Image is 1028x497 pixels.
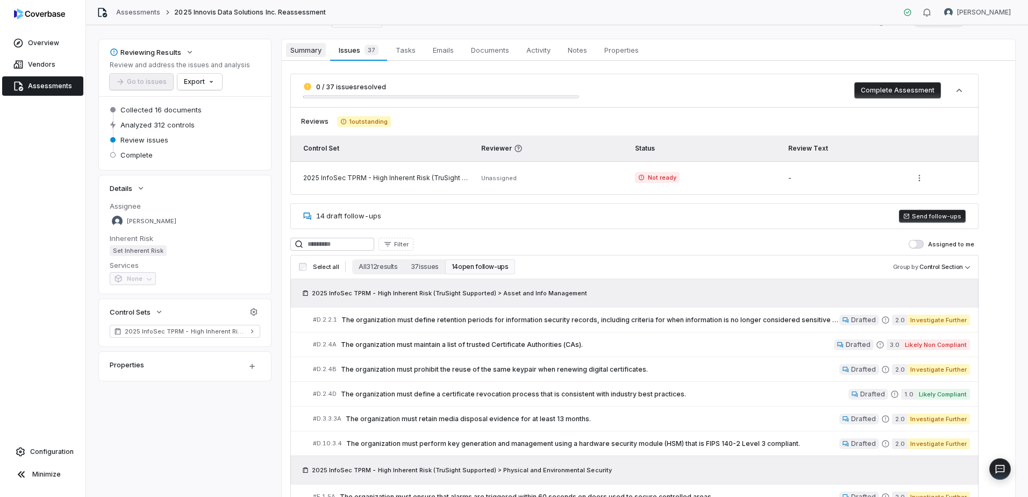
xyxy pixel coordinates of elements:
[313,308,970,332] a: #D.2.2.1The organization must define retention periods for information security records, includin...
[286,43,326,57] span: Summary
[635,144,655,152] span: Status
[299,263,306,271] input: Select all
[313,316,337,324] span: # D.2.2.1
[313,357,970,381] a: #D.2.4BThe organization must prohibit the reuse of the same keypair when renewing digital certifi...
[28,82,72,90] span: Assessments
[313,390,337,398] span: # D.2.4D
[600,43,643,57] span: Properties
[125,327,245,336] span: 2025 InfoSec TPRM - High Inherent Risk (TruSight Supported)
[341,316,839,324] span: The organization must define retention periods for information security records, including criter...
[313,365,337,373] span: # D.2.4B
[316,211,381,220] span: 14 draft follow-ups
[110,201,260,211] dt: Assignee
[120,105,202,115] span: Collected 16 documents
[404,259,445,274] button: 37 issues
[110,233,260,243] dt: Inherent Risk
[944,8,953,17] img: Curtis Nohl avatar
[352,259,404,274] button: All 312 results
[313,340,337,349] span: # D.2.4A
[563,43,591,57] span: Notes
[110,245,167,256] span: Set Inherent Risk
[846,340,870,349] span: Drafted
[901,389,915,400] span: 1.0
[120,150,153,160] span: Complete
[106,42,197,62] button: Reviewing Results
[2,33,83,53] a: Overview
[854,82,941,98] button: Complete Assessment
[467,43,513,57] span: Documents
[892,364,907,375] span: 2.0
[907,438,970,449] span: Investigate Further
[110,61,250,69] p: Review and address the issues and analysis
[860,390,885,399] span: Drafted
[112,216,123,226] img: Bridget Seagraves avatar
[312,289,587,297] span: 2025 InfoSec TPRM - High Inherent Risk (TruSight Supported) > Asset and Info Management
[313,431,970,456] a: #D.10.3.4The organization must perform key generation and management using a hardware security mo...
[851,415,876,423] span: Drafted
[938,4,1017,20] button: Curtis Nohl avatar[PERSON_NAME]
[337,116,391,127] span: 1 outstanding
[30,448,74,456] span: Configuration
[365,45,379,55] span: 37
[110,47,181,57] div: Reviewing Results
[28,60,55,69] span: Vendors
[851,439,876,448] span: Drafted
[303,144,339,152] span: Control Set
[110,307,151,317] span: Control Sets
[4,464,81,485] button: Minimize
[303,174,468,182] div: 2025 InfoSec TPRM - High Inherent Risk (TruSight Supported)
[892,438,907,449] span: 2.0
[445,259,515,274] button: 14 open follow-ups
[313,332,970,357] a: #D.2.4AThe organization must maintain a list of trusted Certificate Authorities (CAs).Drafted3.0L...
[909,240,974,248] label: Assigned to me
[346,415,839,423] span: The organization must retain media disposal evidence for at least 13 months.
[2,76,83,96] a: Assessments
[177,74,222,90] button: Export
[481,174,517,182] span: Unassigned
[916,389,970,400] span: Likely Compliant
[313,439,342,448] span: # D.10.3.4
[116,8,160,17] a: Assessments
[174,8,326,17] span: 2025 Innovis Data Solutions Inc. Reassessment
[106,179,148,198] button: Details
[334,42,382,58] span: Issues
[4,442,81,461] a: Configuration
[907,315,970,325] span: Investigate Further
[14,9,65,19] img: logo-D7KZi-bG.svg
[120,135,168,145] span: Review issues
[313,407,970,431] a: #D.3.3.3AThe organization must retain media disposal evidence for at least 13 months.Drafted2.0In...
[110,325,260,338] a: 2025 InfoSec TPRM - High Inherent Risk (TruSight Supported)
[341,365,839,374] span: The organization must prohibit the reuse of the same keypair when renewing digital certificates.
[892,315,907,325] span: 2.0
[851,316,876,324] span: Drafted
[429,43,458,57] span: Emails
[522,43,555,57] span: Activity
[391,43,420,57] span: Tasks
[635,172,680,183] span: Not ready
[313,415,341,423] span: # D.3.3.3A
[316,83,386,91] span: 0 / 37 issues resolved
[312,466,612,474] span: 2025 InfoSec TPRM - High Inherent Risk (TruSight Supported) > Physical and Environmental Security
[341,340,834,349] span: The organization must maintain a list of trusted Certificate Authorities (CAs).
[32,470,61,479] span: Minimize
[394,240,409,248] span: Filter
[379,238,413,251] button: Filter
[2,55,83,74] a: Vendors
[887,339,902,350] span: 3.0
[907,414,970,424] span: Investigate Further
[788,174,898,182] div: -
[341,390,848,399] span: The organization must define a certificate revocation process that is consistent with industry be...
[907,364,970,375] span: Investigate Further
[481,144,622,153] span: Reviewer
[788,144,828,152] span: Review Text
[127,217,176,225] span: [PERSON_NAME]
[851,365,876,374] span: Drafted
[110,183,132,193] span: Details
[28,39,59,47] span: Overview
[892,414,907,424] span: 2.0
[313,382,970,406] a: #D.2.4DThe organization must define a certificate revocation process that is consistent with indu...
[301,117,329,126] span: Reviews
[313,263,339,271] span: Select all
[902,339,970,350] span: Likely Non Compliant
[120,120,195,130] span: Analyzed 312 controls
